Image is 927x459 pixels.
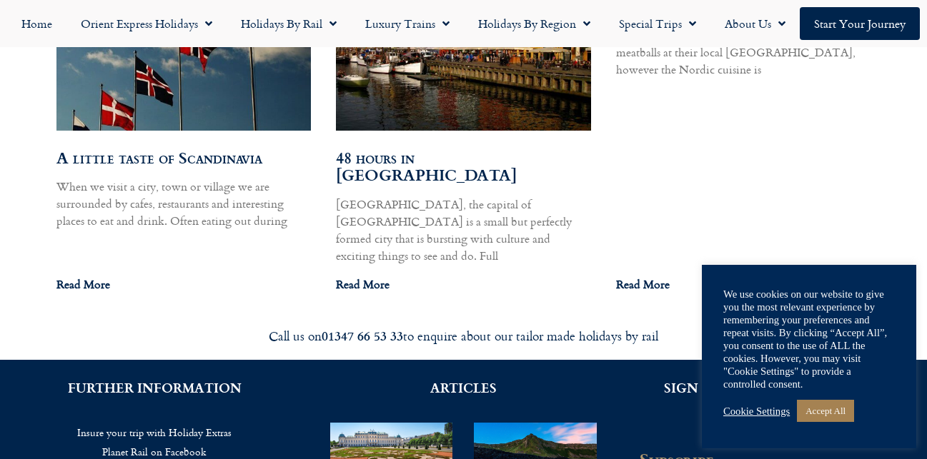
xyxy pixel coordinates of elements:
strong: 01347 66 53 33 [322,326,403,345]
div: We use cookies on our website to give you the most relevant experience by remembering your prefer... [723,288,895,390]
a: Cookie Settings [723,405,790,418]
h2: FURTHER INFORMATION [21,381,287,394]
a: About Us [710,7,800,40]
a: Accept All [797,400,854,422]
h2: SIGN UP FOR THE PLANET RAIL NEWSLETTER [640,381,906,407]
a: A little taste of Scandinavia [56,146,262,169]
a: Read more about The Delights of Danish, Swedish and Norwegian Cuisine [616,276,670,293]
a: Orient Express Holidays [66,7,227,40]
a: 48 hours in [GEOGRAPHIC_DATA] [336,146,517,187]
a: Luxury Trains [351,7,464,40]
a: Home [7,7,66,40]
a: Start your Journey [800,7,920,40]
nav: Menu [7,7,920,40]
a: Read more about A little taste of Scandinavia [56,276,110,293]
div: Call us on to enquire about our tailor made holidays by rail [64,328,864,344]
a: Read more about 48 hours in Copenhagen [336,276,390,293]
a: Insure your trip with Holiday Extras [21,423,287,442]
a: Holidays by Rail [227,7,351,40]
p: [GEOGRAPHIC_DATA], the capital of [GEOGRAPHIC_DATA] is a small but perfectly formed city that is ... [336,196,591,264]
a: Special Trips [605,7,710,40]
h2: ARTICLES [330,381,596,394]
a: Holidays by Region [464,7,605,40]
p: When we visit a city, town or village we are surrounded by cafes, restaurants and interesting pla... [56,178,312,229]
